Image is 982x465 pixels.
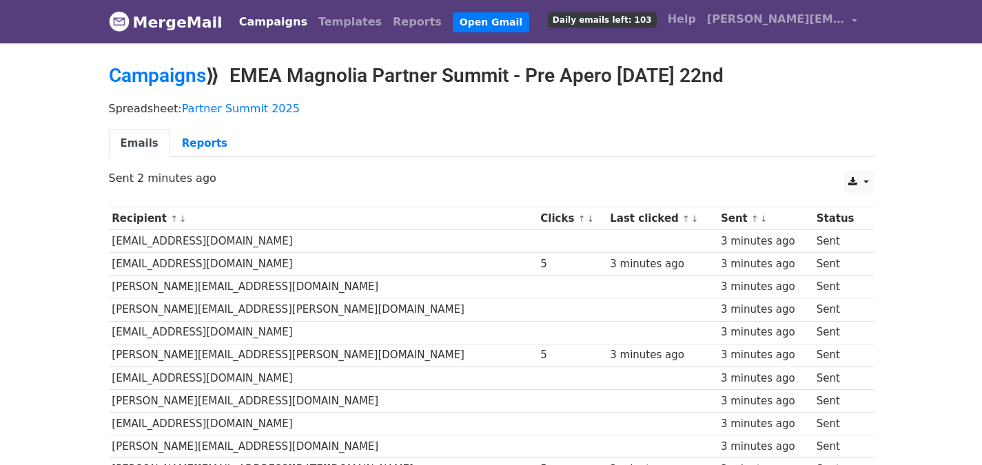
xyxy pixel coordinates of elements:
a: Help [662,6,702,33]
h2: ⟫ EMEA Magnolia Partner Summit - Pre Apero [DATE] 22nd [109,64,874,87]
td: [EMAIL_ADDRESS][DOMAIN_NAME] [109,321,538,344]
th: Sent [717,207,813,230]
a: Campaigns [234,8,313,36]
td: Sent [813,344,866,366]
td: [PERSON_NAME][EMAIL_ADDRESS][DOMAIN_NAME] [109,435,538,458]
div: 5 [540,256,603,272]
td: Sent [813,366,866,389]
td: [PERSON_NAME][EMAIL_ADDRESS][DOMAIN_NAME] [109,389,538,412]
td: Sent [813,435,866,458]
td: [PERSON_NAME][EMAIL_ADDRESS][PERSON_NAME][DOMAIN_NAME] [109,344,538,366]
a: Reports [170,130,239,158]
div: 3 minutes ago [721,371,810,386]
a: Templates [313,8,387,36]
div: 3 minutes ago [721,302,810,318]
td: [EMAIL_ADDRESS][DOMAIN_NAME] [109,412,538,435]
a: ↓ [179,214,187,224]
div: 3 minutes ago [721,416,810,432]
a: ↓ [586,214,594,224]
a: ↓ [760,214,768,224]
td: Sent [813,276,866,298]
div: 3 minutes ago [721,393,810,409]
td: Sent [813,230,866,253]
a: [PERSON_NAME][EMAIL_ADDRESS][DOMAIN_NAME] [702,6,863,38]
div: 3 minutes ago [721,324,810,340]
div: 5 [540,347,603,363]
td: [EMAIL_ADDRESS][DOMAIN_NAME] [109,253,538,276]
td: Sent [813,412,866,435]
a: Daily emails left: 103 [542,6,662,33]
th: Status [813,207,866,230]
a: ↓ [691,214,699,224]
a: ↑ [578,214,586,224]
td: [PERSON_NAME][EMAIL_ADDRESS][PERSON_NAME][DOMAIN_NAME] [109,298,538,321]
a: Campaigns [109,64,206,87]
div: 3 minutes ago [610,347,714,363]
a: Emails [109,130,170,158]
p: Sent 2 minutes ago [109,171,874,185]
div: 3 minutes ago [721,234,810,249]
td: [EMAIL_ADDRESS][DOMAIN_NAME] [109,230,538,253]
a: Reports [387,8,447,36]
td: [EMAIL_ADDRESS][DOMAIN_NAME] [109,366,538,389]
td: Sent [813,253,866,276]
div: 3 minutes ago [721,347,810,363]
th: Last clicked [606,207,717,230]
img: MergeMail logo [109,11,130,32]
td: [PERSON_NAME][EMAIL_ADDRESS][DOMAIN_NAME] [109,276,538,298]
a: ↑ [170,214,178,224]
a: ↑ [682,214,690,224]
a: Open Gmail [453,12,529,32]
td: Sent [813,321,866,344]
a: Partner Summit 2025 [182,102,300,115]
a: MergeMail [109,8,223,37]
a: ↑ [751,214,759,224]
th: Clicks [538,207,607,230]
div: 3 minutes ago [610,256,714,272]
span: Daily emails left: 103 [548,12,657,28]
th: Recipient [109,207,538,230]
p: Spreadsheet: [109,101,874,116]
div: 3 minutes ago [721,279,810,295]
div: 3 minutes ago [721,256,810,272]
span: [PERSON_NAME][EMAIL_ADDRESS][DOMAIN_NAME] [707,11,845,28]
td: Sent [813,298,866,321]
td: Sent [813,389,866,412]
div: 3 minutes ago [721,439,810,455]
